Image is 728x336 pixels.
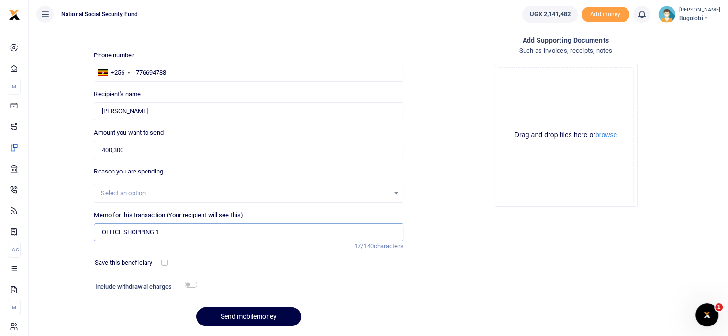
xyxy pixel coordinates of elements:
[411,45,720,56] h4: Such as invoices, receipts, notes
[374,242,403,249] span: characters
[94,128,163,138] label: Amount you want to send
[658,6,675,23] img: profile-user
[9,11,20,18] a: logo-small logo-large logo-large
[101,188,389,198] div: Select an option
[94,64,403,82] input: Enter phone number
[95,258,152,268] label: Save this beneficiary
[57,10,142,19] span: National Social Security Fund
[715,303,723,311] span: 1
[595,131,617,138] button: browse
[8,242,21,258] li: Ac
[529,10,570,19] span: UGX 2,141,482
[582,7,629,22] li: Toup your wallet
[695,303,718,326] iframe: Intercom live chat
[94,223,403,241] input: Enter extra information
[411,35,720,45] h4: Add supporting Documents
[8,79,21,95] li: M
[94,210,243,220] label: Memo for this transaction (Your recipient will see this)
[95,283,193,291] h6: Include withdrawal charges
[94,89,141,99] label: Recipient's name
[111,68,124,77] div: +256
[94,64,133,81] div: Uganda: +256
[494,64,638,207] div: File Uploader
[94,102,403,120] input: Loading name...
[498,130,633,140] div: Drag and drop files here or
[8,300,21,315] li: M
[522,6,577,23] a: UGX 2,141,482
[518,6,581,23] li: Wallet ballance
[679,6,720,14] small: [PERSON_NAME]
[582,10,629,17] a: Add money
[94,167,163,176] label: Reason you are spending
[582,7,629,22] span: Add money
[196,307,301,326] button: Send mobilemoney
[94,51,134,60] label: Phone number
[354,242,374,249] span: 17/140
[94,141,403,159] input: UGX
[658,6,720,23] a: profile-user [PERSON_NAME] Bugolobi
[9,9,20,21] img: logo-small
[679,14,720,22] span: Bugolobi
